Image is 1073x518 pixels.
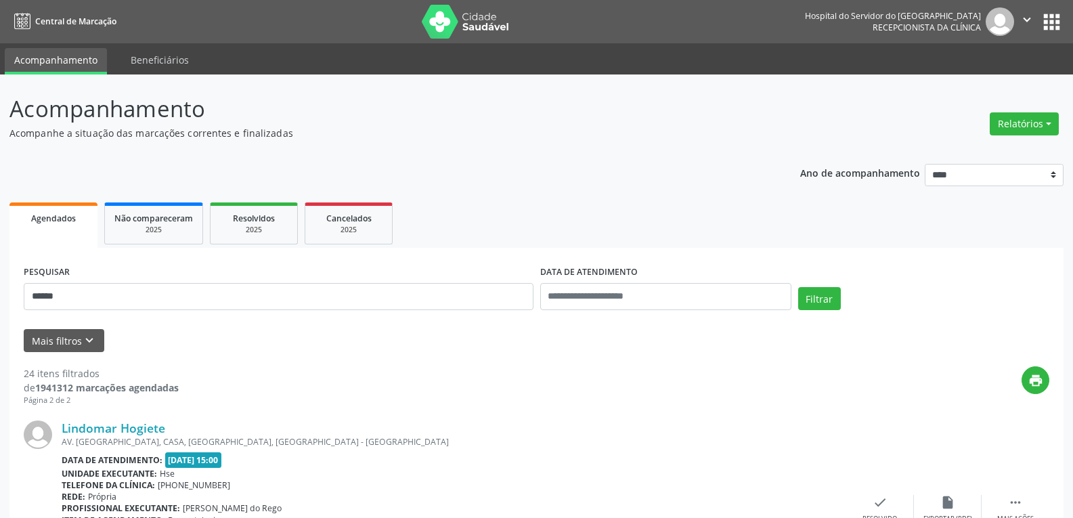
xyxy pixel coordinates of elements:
strong: 1941312 marcações agendadas [35,381,179,394]
b: Rede: [62,491,85,502]
div: 2025 [315,225,382,235]
button: print [1022,366,1049,394]
p: Ano de acompanhamento [800,164,920,181]
div: Hospital do Servidor do [GEOGRAPHIC_DATA] [805,10,981,22]
b: Profissional executante: [62,502,180,514]
div: Página 2 de 2 [24,395,179,406]
button: Filtrar [798,287,841,310]
span: Não compareceram [114,213,193,224]
i: check [873,495,888,510]
b: Telefone da clínica: [62,479,155,491]
div: AV. [GEOGRAPHIC_DATA], CASA, [GEOGRAPHIC_DATA], [GEOGRAPHIC_DATA] - [GEOGRAPHIC_DATA] [62,436,846,448]
img: img [986,7,1014,36]
span: Hse [160,468,175,479]
span: Recepcionista da clínica [873,22,981,33]
a: Central de Marcação [9,10,116,33]
button: Relatórios [990,112,1059,135]
b: Unidade executante: [62,468,157,479]
span: Resolvidos [233,213,275,224]
button:  [1014,7,1040,36]
div: 2025 [220,225,288,235]
span: Central de Marcação [35,16,116,27]
a: Beneficiários [121,48,198,72]
p: Acompanhamento [9,92,747,126]
span: [DATE] 15:00 [165,452,222,468]
i:  [1020,12,1034,27]
b: Data de atendimento: [62,454,162,466]
a: Lindomar Hogiete [62,420,165,435]
label: DATA DE ATENDIMENTO [540,262,638,283]
i: keyboard_arrow_down [82,333,97,348]
label: PESQUISAR [24,262,70,283]
i: insert_drive_file [940,495,955,510]
span: Própria [88,491,116,502]
button: apps [1040,10,1064,34]
i:  [1008,495,1023,510]
i: print [1028,373,1043,388]
span: Cancelados [326,213,372,224]
span: Agendados [31,213,76,224]
div: 24 itens filtrados [24,366,179,381]
img: img [24,420,52,449]
div: 2025 [114,225,193,235]
p: Acompanhe a situação das marcações correntes e finalizadas [9,126,747,140]
div: de [24,381,179,395]
span: [PERSON_NAME] do Rego [183,502,282,514]
a: Acompanhamento [5,48,107,74]
button: Mais filtroskeyboard_arrow_down [24,329,104,353]
span: [PHONE_NUMBER] [158,479,230,491]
